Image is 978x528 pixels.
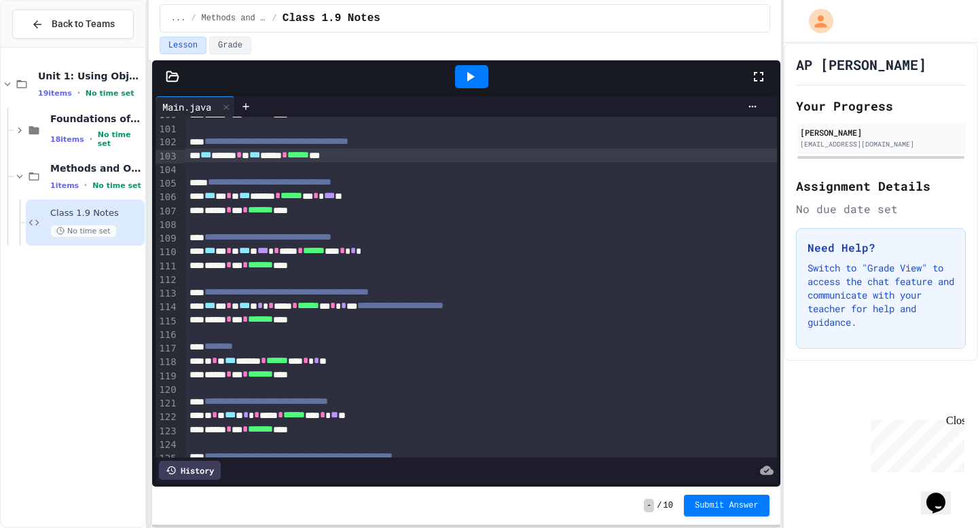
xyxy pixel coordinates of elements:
div: 123 [156,425,178,438]
span: Unit 1: Using Objects and Methods [38,70,142,82]
span: 19 items [38,89,72,98]
button: Lesson [160,37,206,54]
span: No time set [98,130,142,148]
div: 104 [156,164,178,177]
div: 102 [156,136,178,149]
div: Main.java [156,100,218,114]
div: [EMAIL_ADDRESS][DOMAIN_NAME] [800,139,962,149]
div: [PERSON_NAME] [800,126,962,138]
div: 120 [156,383,178,397]
div: 105 [156,177,178,191]
span: Methods and Objects [50,162,142,174]
div: 107 [156,205,178,219]
p: Switch to "Grade View" to access the chat feature and communicate with your teacher for help and ... [808,261,954,329]
span: Submit Answer [695,500,759,511]
div: History [159,461,221,480]
span: Class 1.9 Notes [283,10,380,26]
span: No time set [86,89,134,98]
div: 112 [156,274,178,287]
span: Methods and Objects [202,13,267,24]
h3: Need Help? [808,240,954,256]
span: / [272,13,277,24]
span: Back to Teams [52,17,115,31]
span: 10 [664,500,673,511]
div: 117 [156,342,178,356]
div: 124 [156,438,178,452]
div: 116 [156,328,178,342]
span: Class 1.9 Notes [50,208,142,219]
div: 103 [156,150,178,164]
div: 108 [156,219,178,232]
button: Grade [209,37,251,54]
div: My Account [795,5,837,37]
span: Foundations of [GEOGRAPHIC_DATA] [50,113,142,125]
div: No due date set [796,201,966,217]
div: 115 [156,315,178,328]
iframe: chat widget [865,415,964,472]
span: - [644,499,654,512]
div: 101 [156,123,178,136]
span: / [191,13,196,24]
span: • [90,134,92,145]
div: 113 [156,287,178,301]
div: 125 [156,452,178,466]
div: Chat with us now!Close [5,5,94,86]
div: 109 [156,232,178,246]
div: 119 [156,370,178,383]
iframe: chat widget [921,474,964,514]
h2: Your Progress [796,96,966,115]
div: 121 [156,397,178,411]
span: 18 items [50,135,84,144]
div: 118 [156,356,178,369]
div: 110 [156,246,178,259]
span: • [77,88,80,98]
div: 106 [156,191,178,204]
div: 122 [156,411,178,424]
div: 111 [156,260,178,274]
span: No time set [50,225,117,238]
span: No time set [92,181,141,190]
h1: AP [PERSON_NAME] [796,55,926,74]
button: Back to Teams [12,10,134,39]
span: ... [171,13,186,24]
span: / [657,500,662,511]
div: 114 [156,301,178,314]
button: Submit Answer [684,495,769,516]
span: • [84,180,87,191]
h2: Assignment Details [796,176,966,195]
div: Main.java [156,96,235,117]
span: 1 items [50,181,79,190]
